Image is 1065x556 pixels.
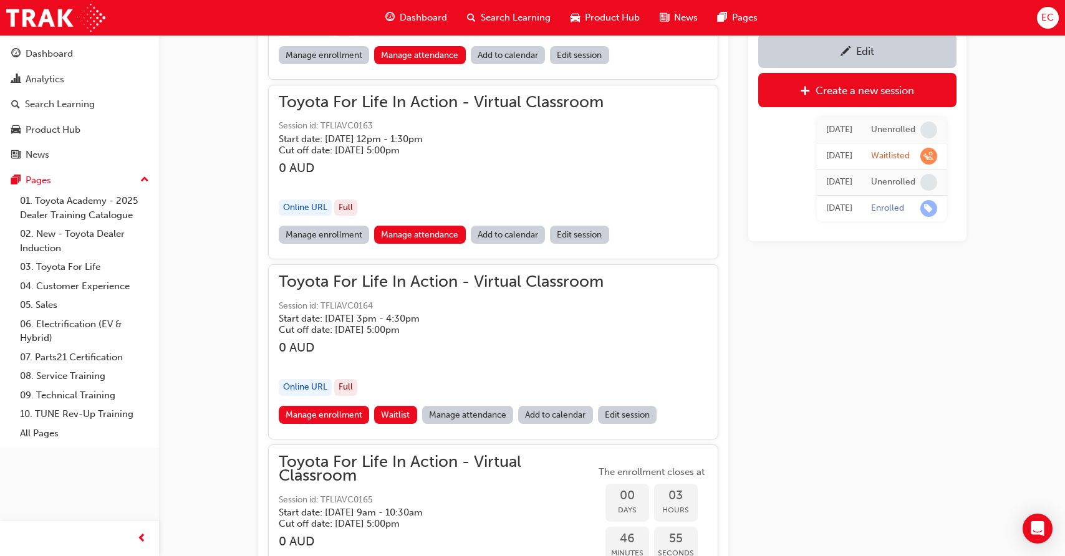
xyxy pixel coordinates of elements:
[279,145,584,156] h5: Cut off date: [DATE] 5:00pm
[26,47,73,61] div: Dashboard
[279,324,584,335] h5: Cut off date: [DATE] 5:00pm
[758,34,957,68] a: Edit
[826,201,852,216] div: Wed Jun 18 2025 08:51:03 GMT+1000 (Australian Eastern Standard Time)
[800,85,811,98] span: plus-icon
[1037,7,1059,29] button: EC
[279,313,584,324] h5: Start date: [DATE] 3pm - 4:30pm
[15,367,154,386] a: 08. Service Training
[137,531,147,547] span: prev-icon
[11,175,21,186] span: pages-icon
[1041,11,1054,25] span: EC
[279,340,604,355] h3: 0 AUD
[15,295,154,315] a: 05. Sales
[26,173,51,188] div: Pages
[25,97,95,112] div: Search Learning
[674,11,698,25] span: News
[15,424,154,443] a: All Pages
[481,11,551,25] span: Search Learning
[6,4,105,32] img: Trak
[15,405,154,424] a: 10. TUNE Rev-Up Training
[279,518,576,529] h5: Cut off date: [DATE] 5:00pm
[279,46,370,64] a: Manage enrollment
[400,11,447,25] span: Dashboard
[11,49,21,60] span: guage-icon
[15,315,154,348] a: 06. Electrification (EV & Hybrid)
[871,150,910,162] div: Waitlisted
[279,275,708,428] button: Toyota For Life In Action - Virtual ClassroomSession id: TFLIAVC0164Start date: [DATE] 3pm - 4:30...
[585,11,640,25] span: Product Hub
[650,5,708,31] a: news-iconNews
[15,224,154,257] a: 02. New - Toyota Dealer Induction
[279,299,604,314] span: Session id: TFLIAVC0164
[374,406,417,424] button: Waitlist
[605,532,649,546] span: 46
[279,493,595,507] span: Session id: TFLIAVC0165
[605,489,649,503] span: 00
[826,123,852,137] div: Tue Jun 24 2025 14:41:26 GMT+1000 (Australian Eastern Standard Time)
[856,45,874,57] div: Edit
[871,203,904,214] div: Enrolled
[381,410,410,420] span: Waitlist
[826,175,852,189] div: Wed Jun 18 2025 09:09:20 GMT+1000 (Australian Eastern Standard Time)
[595,465,708,479] span: The enrollment closes at
[11,150,21,161] span: news-icon
[920,174,937,191] span: learningRecordVerb_NONE-icon
[1023,514,1053,544] div: Open Intercom Messenger
[279,199,332,216] div: Online URL
[660,10,669,26] span: news-icon
[26,148,49,162] div: News
[385,10,395,26] span: guage-icon
[334,199,357,216] div: Full
[457,5,561,31] a: search-iconSearch Learning
[279,95,708,249] button: Toyota For Life In Action - Virtual ClassroomSession id: TFLIAVC0163Start date: [DATE] 12pm - 1:3...
[15,386,154,405] a: 09. Technical Training
[841,46,851,59] span: pencil-icon
[758,73,957,107] a: Create a new session
[920,200,937,217] span: learningRecordVerb_ENROLL-icon
[15,348,154,367] a: 07. Parts21 Certification
[654,489,698,503] span: 03
[279,507,576,518] h5: Start date: [DATE] 9am - 10:30am
[374,46,466,64] a: Manage attendance
[11,74,21,85] span: chart-icon
[871,176,915,188] div: Unenrolled
[571,10,580,26] span: car-icon
[654,503,698,517] span: Hours
[550,46,609,64] a: Edit session
[26,123,80,137] div: Product Hub
[279,95,604,110] span: Toyota For Life In Action - Virtual Classroom
[5,42,154,65] a: Dashboard
[561,5,650,31] a: car-iconProduct Hub
[5,143,154,166] a: News
[5,93,154,116] a: Search Learning
[279,275,604,289] span: Toyota For Life In Action - Virtual Classroom
[140,172,149,188] span: up-icon
[920,148,937,165] span: learningRecordVerb_WAITLIST-icon
[471,46,546,64] a: Add to calendar
[5,68,154,91] a: Analytics
[5,118,154,141] a: Product Hub
[550,226,609,244] a: Edit session
[826,149,852,163] div: Tue Jun 24 2025 14:29:21 GMT+1000 (Australian Eastern Standard Time)
[11,125,21,136] span: car-icon
[605,503,649,517] span: Days
[279,406,370,424] a: Manage enrollment
[375,5,457,31] a: guage-iconDashboard
[5,169,154,192] button: Pages
[422,406,514,424] a: Manage attendance
[11,99,20,110] span: search-icon
[732,11,758,25] span: Pages
[871,124,915,136] div: Unenrolled
[598,406,657,424] a: Edit session
[279,534,595,549] h3: 0 AUD
[374,226,466,244] a: Manage attendance
[279,133,584,145] h5: Start date: [DATE] 12pm - 1:30pm
[5,40,154,169] button: DashboardAnalyticsSearch LearningProduct HubNews
[279,226,370,244] a: Manage enrollment
[26,72,64,87] div: Analytics
[279,161,604,175] h3: 0 AUD
[15,257,154,277] a: 03. Toyota For Life
[471,226,546,244] a: Add to calendar
[279,119,604,133] span: Session id: TFLIAVC0163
